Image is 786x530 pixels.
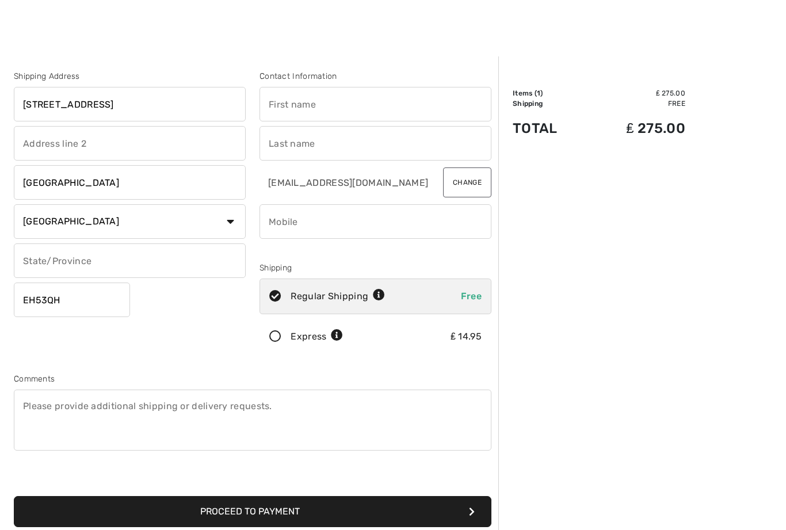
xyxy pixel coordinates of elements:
input: Address line 2 [14,126,246,161]
div: Contact Information [260,70,491,82]
input: Mobile [260,204,491,239]
td: Total [513,109,587,148]
div: ₤ 14.95 [451,330,482,344]
div: Shipping [260,262,491,274]
span: Free [461,291,482,302]
input: State/Province [14,243,246,278]
td: Free [587,98,685,109]
input: Zip/Postal Code [14,283,130,317]
td: ₤ 275.00 [587,109,685,148]
div: Express [291,330,343,344]
input: E-mail [260,165,433,200]
input: Last name [260,126,491,161]
td: ₤ 275.00 [587,88,685,98]
td: Items ( ) [513,88,587,98]
div: Comments [14,373,491,385]
td: Shipping [513,98,587,109]
input: Address line 1 [14,87,246,121]
input: City [14,165,246,200]
span: 1 [537,89,540,97]
button: Change [443,167,491,197]
button: Proceed to Payment [14,496,491,527]
div: Regular Shipping [291,289,385,303]
div: Shipping Address [14,70,246,82]
input: First name [260,87,491,121]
